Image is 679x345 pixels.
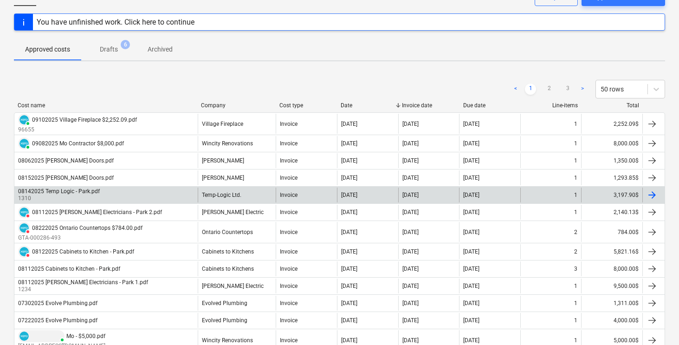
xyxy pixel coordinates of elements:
span: 6 [121,40,130,49]
div: Evolved Plumbing [202,317,247,324]
a: Next page [577,84,588,95]
div: 1 [574,121,577,127]
div: [DATE] [402,248,419,255]
img: xero.svg [19,115,29,124]
div: Wincity Renovations [202,140,253,147]
div: 1,311.00$ [581,296,642,311]
div: [DATE] [463,209,479,215]
div: [DATE] [402,157,419,164]
div: Evolved Plumbing [202,300,247,306]
div: [DATE] [341,248,357,255]
iframe: Chat Widget [633,300,679,345]
div: [DATE] [341,229,357,235]
div: [DATE] [402,140,419,147]
div: Total [585,102,639,109]
div: Invoice [280,266,297,272]
div: 3 [574,266,577,272]
div: 3,197.90$ [581,188,642,202]
div: [DATE] [341,157,357,164]
div: [DATE] [341,300,357,306]
div: [DATE] [341,192,357,198]
div: [DATE] [463,248,479,255]
div: [DATE] [463,140,479,147]
div: Cost type [279,102,333,109]
div: 1 [574,140,577,147]
div: Cabinets to Kitchens [202,248,254,255]
div: 08222025 Ontario Countertops $784.00.pdf [32,225,142,231]
div: [DATE] [402,337,419,344]
div: Date [341,102,394,109]
div: Invoice [280,337,297,344]
img: xero.svg [19,139,29,148]
div: [PERSON_NAME] Electric [202,209,264,215]
div: 07302025 Evolve Plumbing.pdf [18,300,97,306]
div: [DATE] [341,283,357,289]
div: 1 [574,300,577,306]
div: 1 [574,157,577,164]
div: [DATE] [341,209,357,215]
div: Cost name [18,102,194,109]
div: [DATE] [341,266,357,272]
p: Drafts [100,45,118,54]
div: 1 [574,175,577,181]
div: Due date [463,102,517,109]
div: [DATE] [463,121,479,127]
div: [DATE] [341,175,357,181]
div: Wincity Renovations [202,337,253,344]
div: [DATE] [341,121,357,127]
div: Invoice [280,157,297,164]
div: [DATE] [463,317,479,324]
div: 8,000.00$ [581,261,642,276]
p: 1234 [18,286,150,293]
img: xero.svg [19,332,29,341]
img: xero.svg [19,247,29,256]
div: [DATE] [463,229,479,235]
div: You have unfinished work. Click here to continue [37,18,194,26]
div: [DATE] [463,283,479,289]
div: [PERSON_NAME] Electric [202,283,264,289]
div: 8,000.00$ [581,136,642,151]
div: [DATE] [402,192,419,198]
div: [DATE] [402,300,419,306]
div: Invoice [280,283,297,289]
div: Invoice date [402,102,456,109]
div: 4,000.00$ [581,313,642,328]
div: 08152025 [PERSON_NAME] Doors.pdf [18,175,114,181]
div: Invoice [280,192,297,198]
div: Invoice [280,140,297,147]
div: 08062025 [PERSON_NAME] Doors.pdf [18,157,114,164]
div: 1 [574,317,577,324]
div: [DATE] [402,175,419,181]
div: [DATE] [402,229,419,235]
div: 784.00$ [581,222,642,242]
p: 1310 [18,195,102,202]
div: 2,252.09$ [581,114,642,134]
a: Page 2 [543,84,555,95]
div: [DATE] [402,121,419,127]
div: [DATE] [463,157,479,164]
a: Page 1 is your current page [525,84,536,95]
div: 08112025 Cabinets to Kitchen - Park.pdf [18,266,120,272]
div: 08112025 [PERSON_NAME] Electricians - Park 1.pdf [18,279,148,286]
div: [DATE] [463,266,479,272]
div: [DATE] [463,300,479,306]
div: 08112025 [PERSON_NAME] Electricians - Park 2.pdf [32,209,162,215]
div: Invoice has been synced with Xero and its status is currently DELETED [18,222,30,234]
div: [DATE] [402,283,419,289]
div: Invoice has been synced with Xero and its status is currently DELETED [18,206,30,218]
div: Invoice [280,229,297,235]
div: Invoice [280,248,297,255]
div: 1,350.00$ [581,153,642,168]
img: xero.svg [19,208,29,217]
div: [DATE] [402,209,419,215]
div: Temp-Logic Ltd. [202,192,241,198]
div: [DATE] [402,266,419,272]
div: [DATE] [341,317,357,324]
div: 08122025 Cabinets to Kitchen - Park.pdf [32,248,134,255]
div: 08142025 Temp Logic - Park.pdf [18,188,100,195]
div: Invoice [280,209,297,215]
div: 1 [574,283,577,289]
div: [PERSON_NAME] [202,175,244,181]
div: Invoice [280,121,297,127]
